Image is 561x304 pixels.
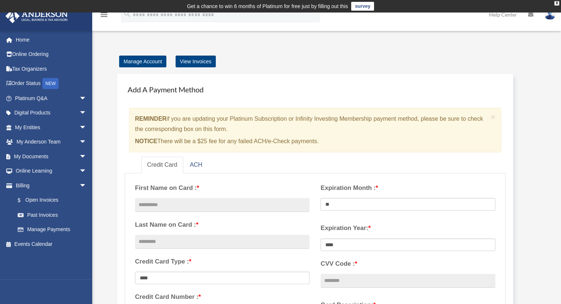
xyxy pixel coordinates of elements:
a: Digital Productsarrow_drop_down [5,106,98,120]
a: Credit Card [141,157,183,173]
span: arrow_drop_down [79,91,94,106]
a: View Invoices [176,56,216,67]
a: Past Invoices [10,208,98,222]
div: close [554,1,559,6]
strong: REMINDER [135,116,166,122]
a: Online Ordering [5,47,98,62]
label: Expiration Month : [321,183,495,194]
span: arrow_drop_down [79,106,94,121]
span: arrow_drop_down [79,164,94,179]
button: Close [491,113,496,121]
a: Billingarrow_drop_down [5,178,98,193]
a: ACH [184,157,208,173]
i: menu [100,10,108,19]
strong: NOTICE [135,138,157,144]
a: $Open Invoices [10,193,98,208]
a: Manage Account [119,56,166,67]
p: There will be a $25 fee for any failed ACH/e-Check payments. [135,136,488,146]
a: menu [100,13,108,19]
label: Last Name on Card : [135,219,309,230]
span: arrow_drop_down [79,120,94,135]
label: Credit Card Type : [135,256,309,267]
a: My Entitiesarrow_drop_down [5,120,98,135]
span: arrow_drop_down [79,149,94,164]
a: Tax Organizers [5,61,98,76]
h4: Add A Payment Method [125,81,506,98]
span: arrow_drop_down [79,135,94,150]
a: My Documentsarrow_drop_down [5,149,98,164]
a: Order StatusNEW [5,76,98,91]
label: Credit Card Number : [135,291,309,303]
img: Anderson Advisors Platinum Portal [3,9,70,23]
a: Manage Payments [10,222,94,237]
span: $ [22,196,25,205]
label: Expiration Year: [321,223,495,234]
a: Platinum Q&Aarrow_drop_down [5,91,98,106]
span: arrow_drop_down [79,178,94,193]
a: Home [5,32,98,47]
div: Get a chance to win 6 months of Platinum for free just by filling out this [187,2,348,11]
label: CVV Code : [321,258,495,269]
a: Online Learningarrow_drop_down [5,164,98,178]
a: survey [351,2,374,11]
span: × [491,113,496,121]
a: My Anderson Teamarrow_drop_down [5,135,98,149]
a: Events Calendar [5,237,98,251]
i: search [123,10,131,18]
label: First Name on Card : [135,183,309,194]
div: if you are updating your Platinum Subscription or Infinity Investing Membership payment method, p... [129,108,501,152]
div: NEW [42,78,59,89]
img: User Pic [544,9,555,20]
